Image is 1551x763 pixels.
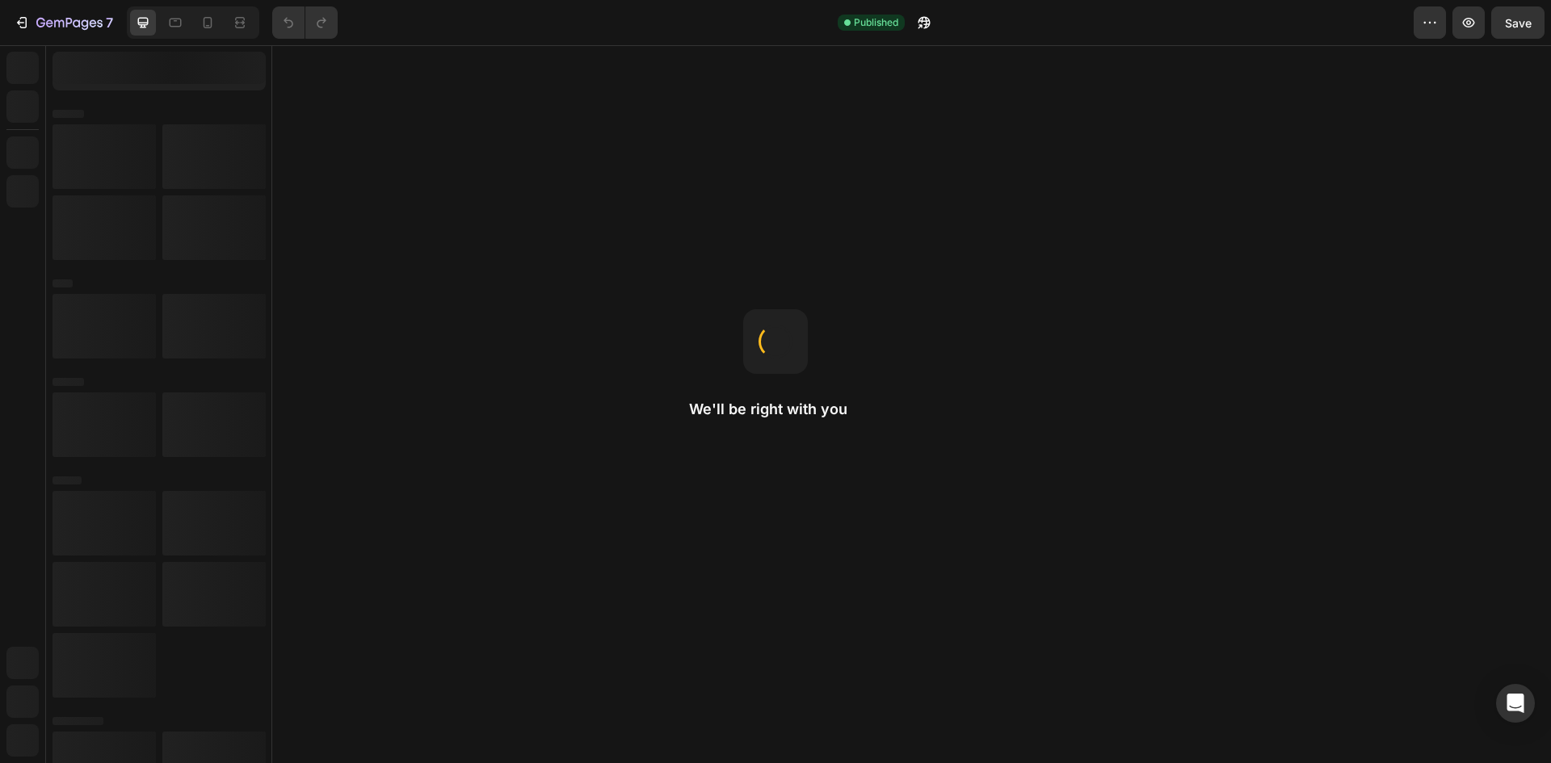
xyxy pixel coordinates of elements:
h2: We'll be right with you [689,400,862,419]
div: Open Intercom Messenger [1496,684,1535,723]
button: Save [1491,6,1545,39]
span: Save [1505,16,1532,30]
p: 7 [106,13,113,32]
div: Undo/Redo [272,6,338,39]
button: 7 [6,6,120,39]
span: Published [854,15,898,30]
